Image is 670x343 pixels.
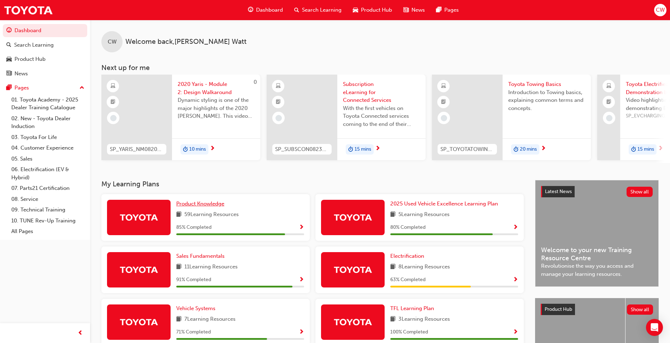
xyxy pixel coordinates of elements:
[176,223,212,232] span: 85 % Completed
[520,145,537,153] span: 20 mins
[390,252,427,260] a: Electrification
[8,164,87,183] a: 06. Electrification (EV & Hybrid)
[545,188,572,194] span: Latest News
[178,96,255,120] span: Dynamic styling is one of the major highlights of the 2020 [PERSON_NAME]. This video gives an in-...
[184,315,236,324] span: 7 Learning Resources
[390,210,396,219] span: book-icon
[176,328,211,336] span: 71 % Completed
[658,146,663,152] span: next-icon
[3,81,87,94] button: Pages
[436,6,441,14] span: pages-icon
[8,143,87,153] a: 04. Customer Experience
[398,210,450,219] span: 5 Learning Resources
[125,38,247,46] span: Welcome back , [PERSON_NAME] Watt
[440,145,494,153] span: SP_TOYOTATOWING_0424
[8,194,87,205] a: 08. Service
[14,55,46,63] div: Product Hub
[441,98,446,107] span: booktick-icon
[398,263,450,272] span: 8 Learning Resources
[508,88,585,112] span: Introduction to Towing basics, explaining common terms and concepts.
[3,53,87,66] a: Product Hub
[411,6,425,14] span: News
[3,67,87,80] a: News
[6,28,12,34] span: guage-icon
[276,82,281,91] span: learningResourceType_ELEARNING-icon
[390,276,426,284] span: 63 % Completed
[101,180,524,188] h3: My Learning Plans
[78,329,83,338] span: prev-icon
[333,211,372,223] img: Trak
[631,145,636,154] span: duration-icon
[176,210,182,219] span: book-icon
[6,42,11,48] span: search-icon
[210,146,215,152] span: next-icon
[176,315,182,324] span: book-icon
[348,145,353,154] span: duration-icon
[3,24,87,37] a: Dashboard
[627,304,653,315] button: Show all
[656,6,665,14] span: CW
[176,252,227,260] a: Sales Fundamentals
[242,3,289,17] a: guage-iconDashboard
[276,98,281,107] span: booktick-icon
[302,6,342,14] span: Search Learning
[294,6,299,14] span: search-icon
[390,253,424,259] span: Electrification
[513,223,518,232] button: Show Progress
[111,98,115,107] span: booktick-icon
[275,115,282,121] span: learningRecordVerb_NONE-icon
[111,82,115,91] span: learningResourceType_ELEARNING-icon
[6,56,12,63] span: car-icon
[638,145,654,153] span: 15 mins
[398,3,431,17] a: news-iconNews
[390,305,434,312] span: TFL Learning Plan
[108,38,117,46] span: CW
[289,3,347,17] a: search-iconSearch Learning
[390,223,426,232] span: 80 % Completed
[6,71,12,77] span: news-icon
[361,6,392,14] span: Product Hub
[8,113,87,132] a: 02. New - Toyota Dealer Induction
[4,2,53,18] img: Trak
[535,180,659,287] a: Latest NewsShow allWelcome to your new Training Resource CentreRevolutionise the way you access a...
[508,80,585,88] span: Toyota Towing Basics
[90,64,670,72] h3: Next up for me
[390,263,396,272] span: book-icon
[646,319,663,336] div: Open Intercom Messenger
[256,6,283,14] span: Dashboard
[176,253,225,259] span: Sales Fundamentals
[513,225,518,231] span: Show Progress
[355,145,371,153] span: 15 mins
[333,263,372,276] img: Trak
[513,277,518,283] span: Show Progress
[390,315,396,324] span: book-icon
[3,23,87,81] button: DashboardSearch LearningProduct HubNews
[8,153,87,164] a: 05. Sales
[390,304,437,313] a: TFL Learning Plan
[299,328,304,337] button: Show Progress
[299,329,304,336] span: Show Progress
[441,82,446,91] span: learningResourceType_ELEARNING-icon
[541,246,653,262] span: Welcome to your new Training Resource Centre
[627,187,653,197] button: Show all
[8,94,87,113] a: 01. Toyota Academy - 2025 Dealer Training Catalogue
[343,80,420,104] span: Subscription eLearning for Connected Services
[176,304,218,313] a: Vehicle Systems
[375,146,380,152] span: next-icon
[299,225,304,231] span: Show Progress
[176,276,211,284] span: 91 % Completed
[541,304,653,315] a: Product HubShow all
[390,328,428,336] span: 100 % Completed
[444,6,459,14] span: Pages
[248,6,253,14] span: guage-icon
[183,145,188,154] span: duration-icon
[176,305,215,312] span: Vehicle Systems
[398,315,450,324] span: 3 Learning Resources
[14,41,54,49] div: Search Learning
[110,115,117,121] span: learningRecordVerb_NONE-icon
[184,210,239,219] span: 59 Learning Resources
[403,6,409,14] span: news-icon
[513,329,518,336] span: Show Progress
[8,226,87,237] a: All Pages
